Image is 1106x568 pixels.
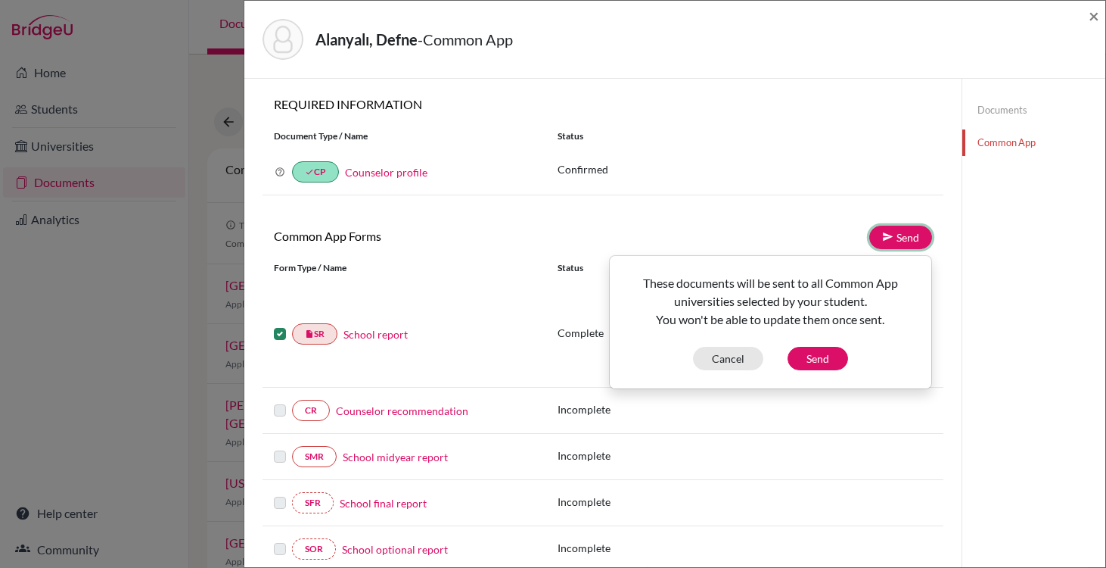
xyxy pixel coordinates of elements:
[292,161,339,183] a: doneCP
[345,166,427,179] a: Counselor profile
[315,30,418,48] strong: Alanyalı, Defne
[343,449,448,465] a: School midyear report
[962,97,1105,123] a: Documents
[343,326,408,342] a: School report
[292,323,337,345] a: insert_drive_fileSR
[263,97,943,111] h6: REQUIRED INFORMATION
[342,541,448,557] a: School optional report
[263,130,546,143] div: Document Type / Name
[292,400,330,421] a: CR
[292,492,334,513] a: SFR
[788,347,848,370] button: Send
[869,226,932,249] a: Send
[558,494,713,510] p: Incomplete
[558,448,713,463] p: Incomplete
[263,229,603,243] h6: Common App Forms
[546,130,943,143] div: Status
[622,274,919,329] p: These documents will be sent to all Common App universities selected by your student. You won't b...
[558,401,713,417] p: Incomplete
[292,446,337,467] a: SMR
[693,347,763,370] button: Cancel
[962,130,1105,156] a: Common App
[292,538,336,560] a: SOR
[558,540,713,556] p: Incomplete
[305,167,314,176] i: done
[1089,7,1099,25] button: Close
[1089,5,1099,27] span: ×
[418,30,513,48] span: - Common App
[336,403,468,419] a: Counselor recommendation
[558,325,713,341] p: Complete
[558,261,713,275] div: Status
[558,161,932,177] p: Confirmed
[263,261,546,275] div: Form Type / Name
[340,495,427,511] a: School final report
[305,329,314,339] i: insert_drive_file
[609,255,932,389] div: Send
